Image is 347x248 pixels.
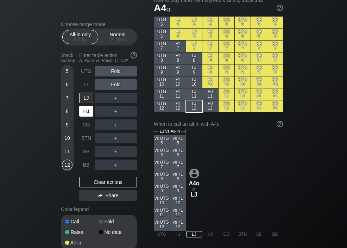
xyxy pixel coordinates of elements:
[235,231,251,237] div: BTN
[186,168,202,198] div: on
[186,64,202,76] div: LJ 9
[170,52,186,64] div: +1 8
[83,37,87,42] span: bb
[189,168,199,178] img: icon-avatar.b40e07d9.svg
[186,88,202,100] div: LJ 11
[235,76,251,88] div: BTN 10
[170,195,186,207] div: vs +1 10
[235,64,251,76] div: BTN 9
[154,195,170,207] div: vs UTG 10
[154,159,170,171] div: vs UTG 7
[64,30,96,44] div: All-in only
[202,64,218,76] div: HJ 9
[219,29,234,40] div: CO 6
[251,100,267,112] div: SB 12
[267,100,283,112] div: BB 12
[219,76,234,88] div: CO 10
[251,41,267,52] div: SB 7
[202,17,218,28] div: HJ 5
[154,52,170,64] div: UTG 8
[95,119,137,130] div: ＋
[267,64,283,76] div: BB 9
[235,88,251,100] div: BTN 11
[154,76,170,88] div: UTG 10
[130,51,138,59] img: help.32db89a4.svg
[251,64,267,76] div: SB 9
[170,135,186,147] div: vs +1 5
[79,50,137,66] div: Enter table action
[154,88,170,100] div: UTG 11
[95,146,137,157] div: ＋
[62,160,72,170] div: 12
[61,21,137,27] h2: Choose range mode
[267,41,283,52] div: BB 7
[79,58,137,63] div: A=All-in R=Raise C=Call
[62,146,72,157] div: 11
[202,29,218,40] div: HJ 6
[202,41,218,52] div: HJ 7
[202,52,218,64] div: HJ 8
[160,129,180,134] span: LJ vs All-in
[154,219,170,231] div: vs UTG 12
[186,41,202,52] div: LJ 7
[170,147,186,159] div: vs +1 6
[154,183,170,195] div: vs UTG 9
[97,194,102,198] img: share.864f2f62.svg
[202,88,218,100] div: HJ 11
[101,30,134,44] div: Normal
[267,231,283,237] div: BB
[186,76,202,88] div: LJ 10
[103,37,132,42] div: 12 – 100
[154,135,170,147] div: vs UTG 5
[62,79,72,90] div: 6
[154,29,170,40] div: UTG 6
[202,100,218,112] div: HJ 12
[267,52,283,64] div: BB 8
[154,2,170,13] span: A4
[235,52,251,64] div: BTN 8
[170,29,186,40] div: +1 6
[170,41,186,52] div: +1 7
[235,100,251,112] div: BTN 12
[251,17,267,28] div: SB 5
[95,66,137,76] div: Fold
[219,52,234,64] div: CO 8
[79,146,93,157] div: SB
[79,190,137,201] div: Share
[62,66,72,76] div: 5
[170,100,186,112] div: +1 12
[186,17,202,28] div: LJ 5
[170,231,186,237] div: +1
[65,37,95,42] div: 5 – 12
[79,119,93,130] div: CO
[219,41,234,52] div: CO 7
[202,76,218,88] div: HJ 10
[62,133,72,143] div: 10
[170,17,186,28] div: +1 5
[235,29,251,40] div: BTN 6
[95,160,137,170] div: ＋
[166,5,170,13] span: o
[186,100,202,112] div: LJ 12
[235,17,251,28] div: BTN 5
[219,231,234,237] div: CO
[99,219,133,224] div: Fold
[62,106,72,117] div: 8
[267,17,283,28] div: BB 5
[219,88,234,100] div: CO 11
[123,37,127,42] span: bb
[251,29,267,40] div: SB 6
[170,183,186,195] div: vs +1 9
[170,219,186,231] div: vs +1 12
[251,88,267,100] div: SB 11
[154,41,170,52] div: UTG 7
[267,29,283,40] div: BB 6
[95,79,137,90] div: Fold
[276,120,284,128] img: help.32db89a4.svg
[251,52,267,64] div: SB 8
[202,231,218,237] div: HJ
[79,106,93,117] div: HJ
[267,76,283,88] div: BB 10
[154,171,170,183] div: vs UTG 8
[219,64,234,76] div: CO 9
